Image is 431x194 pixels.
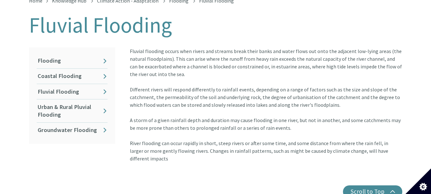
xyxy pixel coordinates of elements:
[37,99,108,122] a: Urban & Rural Pluvial Flooding
[405,168,431,194] button: Set cookie preferences
[37,84,108,99] a: Fluvial Flooding
[29,13,402,37] h1: Fluvial Flooding
[37,69,108,84] a: Coastal Flooding
[37,123,108,138] a: Groundwater Flooding
[37,53,108,68] a: Flooding
[130,47,402,162] div: Fluvial flooding occurs when rivers and streams break their banks and water flows out onto the ad...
